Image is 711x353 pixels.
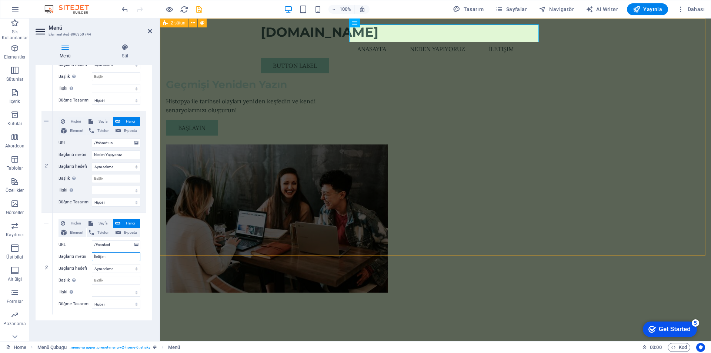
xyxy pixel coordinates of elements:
[165,5,174,14] button: Ön izleme modundan çıkıp düzenlemeye devam etmek için buraya tıklayın
[59,84,92,93] label: İlişki
[96,126,110,135] span: Telefon
[67,219,84,228] span: Hiçbiri
[340,5,351,14] h6: 100%
[70,343,150,352] span: . menu-wrapper .preset-menu-v2-home-6 .sticky
[7,165,23,171] p: Tablolar
[8,276,22,282] p: Alt Bigi
[7,121,23,127] p: Kutular
[359,6,365,13] i: Yeniden boyutlandırmada yakınlaştırma düzeyini seçilen cihaza uyacak şekilde otomatik olarak ayarla.
[69,126,84,135] span: Element
[59,300,92,309] label: Düğme Tasarımı
[671,343,687,352] span: Kod
[95,219,110,228] span: Sayfa
[37,343,67,352] span: Seçmek için tıkla. Düzenlemek için çift tıkla
[87,126,113,135] button: Telefon
[59,252,92,261] label: Bağlantı metni
[123,126,138,135] span: E-posta
[171,21,185,25] span: 2 sütun
[168,343,180,352] span: Seçmek için tıkla. Düzenlemek için çift tıkla
[123,228,138,237] span: E-posta
[3,321,26,327] p: Pazarlama
[121,5,129,14] i: Geri al: Menü öğelerini değiştir (Ctrl+Z)
[59,186,92,195] label: İlişki
[9,99,20,104] p: İçerik
[650,343,661,352] span: 00 00
[41,163,51,169] em: 2
[49,31,137,38] h3: Element #ed-896350744
[536,3,577,15] button: Navigatör
[59,174,92,183] label: Başlık
[113,219,140,228] button: Harici
[87,228,113,237] button: Telefon
[98,44,152,59] h4: Stil
[6,232,24,238] p: Kaydırıcı
[59,276,92,285] label: Başlık
[583,3,621,15] button: AI Writer
[180,5,188,14] i: Sayfayı yeniden yükleyin
[59,117,86,126] button: Hiçbiri
[49,24,152,31] h2: Menü
[86,117,113,126] button: Sayfa
[453,6,484,13] span: Tasarım
[195,5,203,14] i: Kaydet (Ctrl+S)
[92,150,140,159] input: Bağlantı metni...
[113,126,140,135] button: E-posta
[92,240,140,249] input: URL...
[43,5,98,14] img: Editor Logo
[120,5,129,14] button: undo
[180,5,188,14] button: reload
[59,219,86,228] button: Hiçbiri
[41,264,51,270] em: 3
[59,150,92,159] label: Bağlantı metni
[67,117,84,126] span: Hiçbiri
[86,219,113,228] button: Sayfa
[59,139,92,147] label: URL
[655,344,656,350] span: :
[22,8,54,15] div: Get Started
[5,143,25,149] p: Akordeon
[59,264,92,273] label: Bağlantı hedefi
[113,117,140,126] button: Harici
[69,228,84,237] span: Element
[92,252,140,261] input: Bağlantı metni...
[495,6,527,13] span: Sayfalar
[194,5,203,14] button: save
[59,126,86,135] button: Element
[539,6,574,13] span: Navigatör
[123,219,138,228] span: Harici
[59,228,86,237] button: Element
[6,343,26,352] a: Seçimi iptal etmek için tıkla. Sayfaları açmak için çift tıkla
[627,3,668,15] button: Yayınla
[59,162,92,171] label: Bağlantı hedefi
[668,343,690,352] button: Kod
[59,240,92,249] label: URL
[92,276,140,285] input: Başlık
[59,198,92,207] label: Düğme Tasarımı
[6,76,24,82] p: Sütunlar
[36,44,98,59] h4: Menü
[674,3,708,15] button: Dahası
[59,288,92,297] label: İlişki
[642,343,662,352] h6: Oturum süresi
[153,345,157,349] i: Bu element, özelleştirilebilir bir ön ayar
[6,4,60,19] div: Get Started 5 items remaining, 0% complete
[92,72,140,81] input: Başlık
[95,117,110,126] span: Sayfa
[92,174,140,183] input: Başlık
[493,3,530,15] button: Sayfalar
[6,187,24,193] p: Özellikler
[328,5,355,14] button: 100%
[113,228,140,237] button: E-posta
[6,254,23,260] p: Üst bilgi
[7,299,23,304] p: Formlar
[37,343,180,352] nav: breadcrumb
[123,117,138,126] span: Harici
[696,343,705,352] button: Usercentrics
[96,228,110,237] span: Telefon
[450,3,487,15] button: Tasarım
[4,54,26,60] p: Elementler
[633,6,662,13] span: Yayınla
[55,1,62,9] div: 5
[92,139,140,147] input: URL...
[59,72,92,81] label: Başlık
